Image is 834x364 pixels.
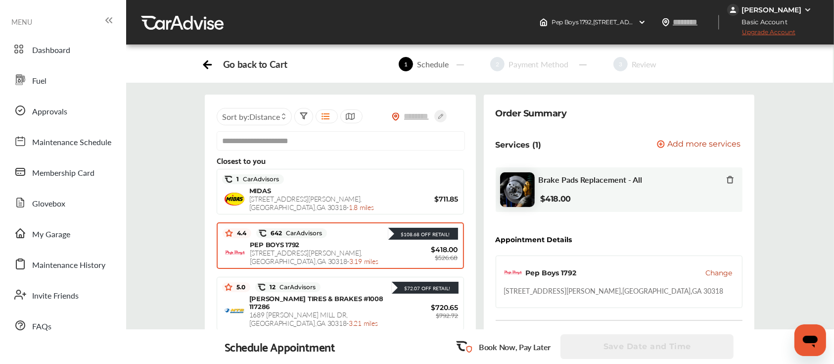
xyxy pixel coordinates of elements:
[500,172,535,207] img: brake-pads-replacement-thumb.jpg
[9,159,116,185] a: Membership Card
[413,58,453,70] div: Schedule
[552,18,793,26] span: Pep Boys 1792 , [STREET_ADDRESS][PERSON_NAME] [GEOGRAPHIC_DATA] , GA 30318
[232,175,279,183] span: 1
[727,4,739,16] img: jVpblrzwTbfkPYzPPzSLxeg0AAAAASUVORK5CYII=
[794,324,826,356] iframe: Button to launch messaging window
[718,15,719,30] img: header-divider.bc55588e.svg
[249,187,271,195] span: MIDAS
[9,98,116,123] a: Approvals
[32,167,94,180] span: Membership Card
[225,283,232,291] img: star_icon.59ea9307.svg
[232,283,245,291] span: 5.0
[727,28,795,41] span: Upgrade Account
[9,128,116,154] a: Maintenance Schedule
[496,236,572,244] div: Appointment Details
[741,5,801,14] div: [PERSON_NAME]
[225,193,244,205] img: Midas+Logo_RGB.png
[250,241,300,249] span: PEP BOYS 1792
[539,175,643,184] span: Brake Pads Replacement - All
[249,295,383,311] span: [PERSON_NAME] TIRES & BRAKES #1008 117286
[9,190,116,215] a: Glovebox
[222,111,280,122] span: Sort by :
[479,341,551,353] p: Book Now, Pay Later
[249,310,378,328] span: 1689 [PERSON_NAME] MILL DR , [GEOGRAPHIC_DATA] , GA 30318 -
[239,176,279,183] span: CarAdvisors
[32,198,65,210] span: Glovebox
[225,175,232,183] img: caradvise_icon.5c74104a.svg
[225,340,335,354] div: Schedule Appointment
[249,111,280,122] span: Distance
[399,245,458,254] span: $418.00
[32,136,111,149] span: Maintenance Schedule
[223,58,287,70] div: Go back to Cart
[541,194,571,204] b: $418.00
[657,140,742,150] a: Add more services
[233,229,246,237] span: 4.4
[276,284,316,291] span: CarAdvisors
[349,318,377,328] span: 3.21 miles
[32,259,105,272] span: Maintenance History
[267,229,322,237] span: 642
[657,140,741,150] button: Add more services
[266,283,316,291] span: 12
[392,112,400,121] img: location_vector_orange.38f05af8.svg
[613,57,628,71] span: 3
[9,220,116,246] a: My Garage
[225,243,245,263] img: logo-pepboys.png
[258,283,266,291] img: caradvise_icon.5c74104a.svg
[32,290,79,303] span: Invite Friends
[225,229,233,237] img: star_icon.59ea9307.svg
[9,67,116,93] a: Fuel
[11,18,32,26] span: MENU
[628,58,660,70] div: Review
[32,44,70,57] span: Dashboard
[540,18,548,26] img: header-home-logo.8d720a4f.svg
[32,228,70,241] span: My Garage
[504,264,522,282] img: logo-pepboys.png
[282,230,322,237] span: CarAdvisors
[496,106,567,120] div: Order Summary
[526,268,577,278] div: Pep Boys 1792
[504,286,724,296] div: [STREET_ADDRESS][PERSON_NAME] , [GEOGRAPHIC_DATA] , GA 30318
[9,36,116,62] a: Dashboard
[32,75,46,88] span: Fuel
[396,231,450,238] div: $108.68 Off Retail!
[249,194,374,212] span: [STREET_ADDRESS][PERSON_NAME] , [GEOGRAPHIC_DATA] , GA 30318 -
[225,309,244,314] img: logo-mavis.png
[496,140,542,150] p: Services (1)
[399,57,413,71] span: 1
[32,105,67,118] span: Approvals
[349,256,378,266] span: 3.19 miles
[490,57,505,71] span: 2
[662,18,670,26] img: location_vector.a44bc228.svg
[667,140,741,150] span: Add more services
[349,202,373,212] span: 1.8 miles
[259,229,267,237] img: caradvise_icon.5c74104a.svg
[400,285,451,292] div: $72.07 Off Retail!
[9,251,116,277] a: Maintenance History
[399,303,459,312] span: $720.65
[728,17,795,27] span: Basic Account
[804,6,812,14] img: WGsFRI8htEPBVLJbROoPRyZpYNWhNONpIPPETTm6eUC0GeLEiAAAAAElFTkSuQmCC
[399,195,459,204] span: $711.85
[505,58,573,70] div: Payment Method
[250,248,378,266] span: [STREET_ADDRESS][PERSON_NAME] , [GEOGRAPHIC_DATA] , GA 30318 -
[32,320,51,333] span: FAQs
[435,254,458,261] span: $526.68
[217,156,464,165] div: Closest to you
[705,268,732,278] button: Change
[9,312,116,338] a: FAQs
[436,312,459,319] span: $792.72
[9,282,116,308] a: Invite Friends
[638,18,646,26] img: header-down-arrow.9dd2ce7d.svg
